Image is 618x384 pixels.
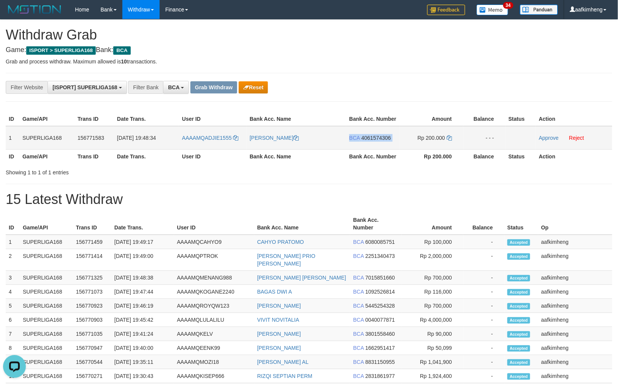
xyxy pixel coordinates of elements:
button: Open LiveChat chat widget [3,3,26,26]
p: Grab and process withdraw. Maximum allowed is transactions. [6,58,612,65]
h1: 15 Latest Withdraw [6,192,612,207]
td: 1 [6,235,20,249]
a: CAHYO PRATOMO [257,239,304,245]
td: 156770923 [73,299,111,313]
td: [DATE] 19:41:24 [111,327,174,341]
a: RIZQI SEPTIAN PERM [257,373,312,379]
td: - [463,341,504,355]
td: AAAAMQKOGANE2240 [174,285,254,299]
td: Rp 700,000 [402,299,463,313]
span: BCA [113,46,130,55]
td: - [463,235,504,249]
span: BCA [353,253,364,259]
td: - [463,271,504,285]
td: 4 [6,285,20,299]
span: BCA [353,317,364,323]
td: [DATE] 19:49:00 [111,249,174,271]
button: Reset [239,81,268,93]
th: Bank Acc. Name [247,149,346,163]
a: [PERSON_NAME] [PERSON_NAME] [257,275,346,281]
th: Bank Acc. Number [350,213,402,235]
span: Rp 200.000 [418,135,445,141]
img: panduan.png [520,5,558,15]
th: Date Trans. [114,112,179,126]
td: 156770903 [73,313,111,327]
span: BCA [353,275,364,281]
td: Rp 1,924,400 [402,369,463,383]
td: Rp 2,000,000 [402,249,463,271]
strong: 10 [121,58,127,65]
a: Copy 200000 to clipboard [447,135,452,141]
td: AAAAMQLULALILU [174,313,254,327]
span: Copy 5445254328 to clipboard [365,303,395,309]
th: User ID [179,149,247,163]
td: AAAAMQKELV [174,327,254,341]
a: Approve [539,135,559,141]
th: ID [6,149,19,163]
th: Balance [463,112,505,126]
td: 8 [6,341,20,355]
span: Copy 6080085751 to clipboard [365,239,395,245]
span: Copy 2831861977 to clipboard [365,373,395,379]
span: Accepted [507,373,530,380]
td: aafkimheng [538,313,612,327]
td: 156770947 [73,341,111,355]
div: Showing 1 to 1 of 1 entries [6,166,252,176]
td: 7 [6,327,20,341]
span: [DATE] 19:48:34 [117,135,156,141]
span: Copy 8831150955 to clipboard [365,359,395,365]
span: Accepted [507,239,530,246]
td: - [463,313,504,327]
a: [PERSON_NAME] [257,331,301,337]
span: BCA [353,373,364,379]
td: 1 [6,126,19,150]
td: SUPERLIGA168 [20,299,73,313]
span: AAAAMQADJIE1555 [182,135,232,141]
span: [ISPORT] SUPERLIGA168 [52,84,117,90]
td: SUPERLIGA168 [20,341,73,355]
td: Rp 90,000 [402,327,463,341]
td: - [463,369,504,383]
td: 156770271 [73,369,111,383]
td: Rp 50,099 [402,341,463,355]
td: aafkimheng [538,249,612,271]
span: Copy 1092526814 to clipboard [365,289,395,295]
span: BCA [168,84,179,90]
td: SUPERLIGA168 [20,271,73,285]
a: BAGAS DWI A [257,289,292,295]
td: SUPERLIGA168 [20,249,73,271]
td: aafkimheng [538,271,612,285]
a: [PERSON_NAME] [250,135,299,141]
span: Copy 0040077871 to clipboard [365,317,395,323]
span: Copy 4061574306 to clipboard [361,135,391,141]
td: [DATE] 19:46:19 [111,299,174,313]
span: ISPORT > SUPERLIGA168 [26,46,96,55]
div: Filter Website [6,81,48,94]
td: SUPERLIGA168 [20,369,73,383]
td: Rp 4,000,000 [402,313,463,327]
td: Rp 116,000 [402,285,463,299]
td: 3 [6,271,20,285]
button: BCA [163,81,189,94]
span: Accepted [507,289,530,296]
a: [PERSON_NAME] AL [257,359,309,365]
td: - [463,285,504,299]
span: Accepted [507,303,530,310]
th: Bank Acc. Number [346,112,400,126]
td: SUPERLIGA168 [20,327,73,341]
span: Accepted [507,345,530,352]
td: 156771035 [73,327,111,341]
th: Bank Acc. Name [247,112,346,126]
th: Bank Acc. Name [254,213,350,235]
span: BCA [349,135,360,141]
th: Trans ID [73,213,111,235]
th: Op [538,213,612,235]
td: 156771414 [73,249,111,271]
td: aafkimheng [538,285,612,299]
th: Date Trans. [111,213,174,235]
th: User ID [179,112,247,126]
a: Reject [569,135,584,141]
td: aafkimheng [538,299,612,313]
a: [PERSON_NAME] [257,303,301,309]
th: Status [505,149,536,163]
